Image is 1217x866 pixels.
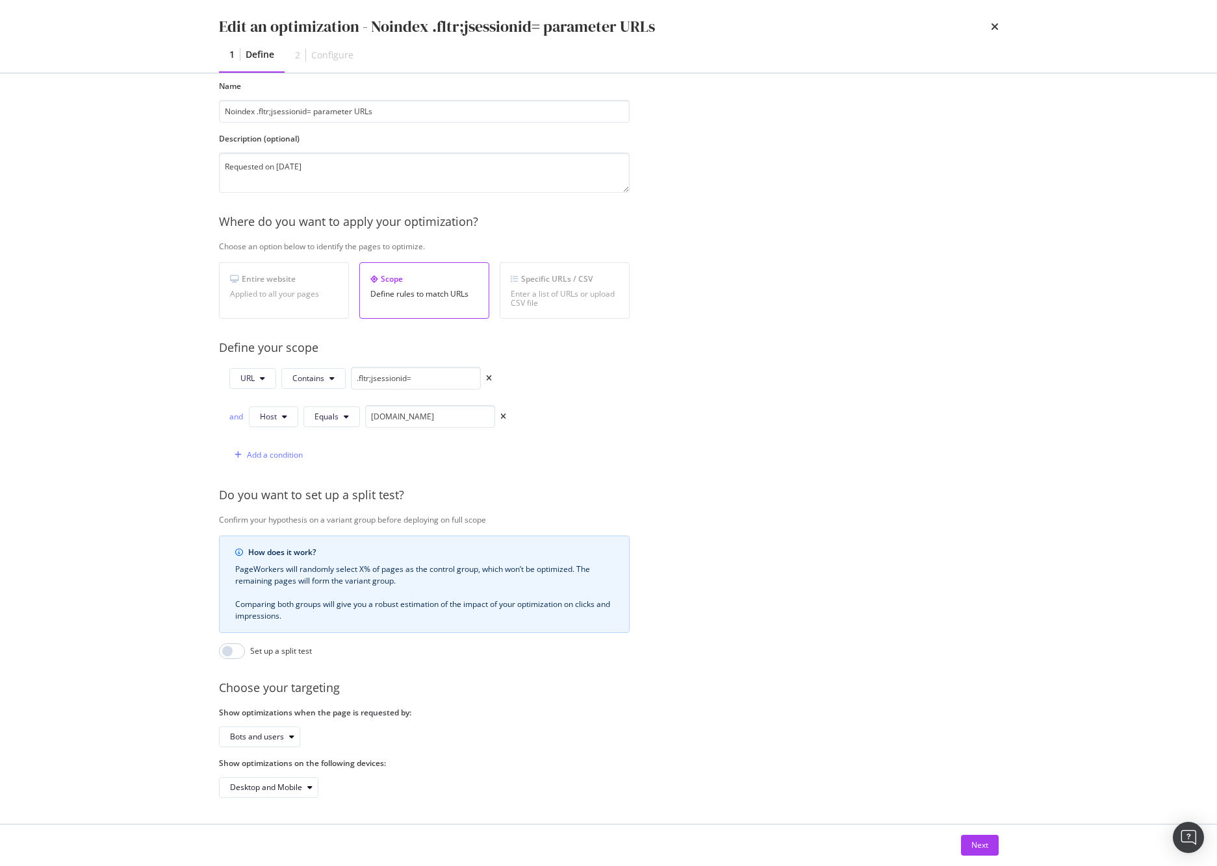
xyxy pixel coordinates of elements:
[219,680,1063,697] div: Choose your targeting
[229,411,244,422] div: and
[303,406,360,427] button: Equals
[219,153,630,193] textarea: Requested on [DATE]
[311,49,353,62] div: Configure
[370,290,478,299] div: Define rules to match URLs
[314,411,339,422] span: Equals
[511,273,619,284] div: Specific URLs / CSV
[500,413,506,421] div: times
[295,49,300,62] div: 2
[219,80,630,92] label: Name
[250,645,312,656] div: Set up a split test
[229,48,235,61] div: 1
[219,133,630,144] label: Description (optional)
[235,563,613,622] div: PageWorkers will randomly select X% of pages as the control group, which won’t be optimized. The ...
[219,758,630,769] label: Show optimizations on the following devices:
[219,514,1063,525] div: Confirm your hypothesis on a variant group before deploying on full scope
[991,16,999,38] div: times
[511,290,619,308] div: Enter a list of URLs or upload CSV file
[230,290,338,299] div: Applied to all your pages
[229,445,303,465] button: Add a condition
[219,214,1063,230] div: Where do you want to apply your optimization?
[219,777,318,798] button: Desktop and Mobile
[219,536,630,633] div: info banner
[219,100,630,123] input: Enter an optimization name to easily find it back
[249,406,298,427] button: Host
[240,373,255,384] span: URL
[971,839,988,850] div: Next
[219,16,655,38] div: Edit an optimization - Noindex .fltr;jsessionid= parameter URLs
[248,547,613,558] div: How does it work?
[1173,822,1204,853] div: Open Intercom Messenger
[219,340,1063,356] div: Define your scope
[246,48,274,61] div: Define
[486,375,492,382] div: times
[219,707,630,718] label: Show optimizations when the page is requested by:
[281,368,346,389] button: Contains
[292,373,324,384] span: Contains
[260,411,277,422] span: Host
[229,368,276,389] button: URL
[230,733,284,741] div: Bots and users
[219,487,1063,504] div: Do you want to set up a split test?
[230,784,302,791] div: Desktop and Mobile
[961,835,999,856] button: Next
[247,449,303,460] div: Add a condition
[219,726,300,747] button: Bots and users
[370,273,478,284] div: Scope
[230,273,338,284] div: Entire website
[219,241,1063,252] div: Choose an option below to identify the pages to optimize.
